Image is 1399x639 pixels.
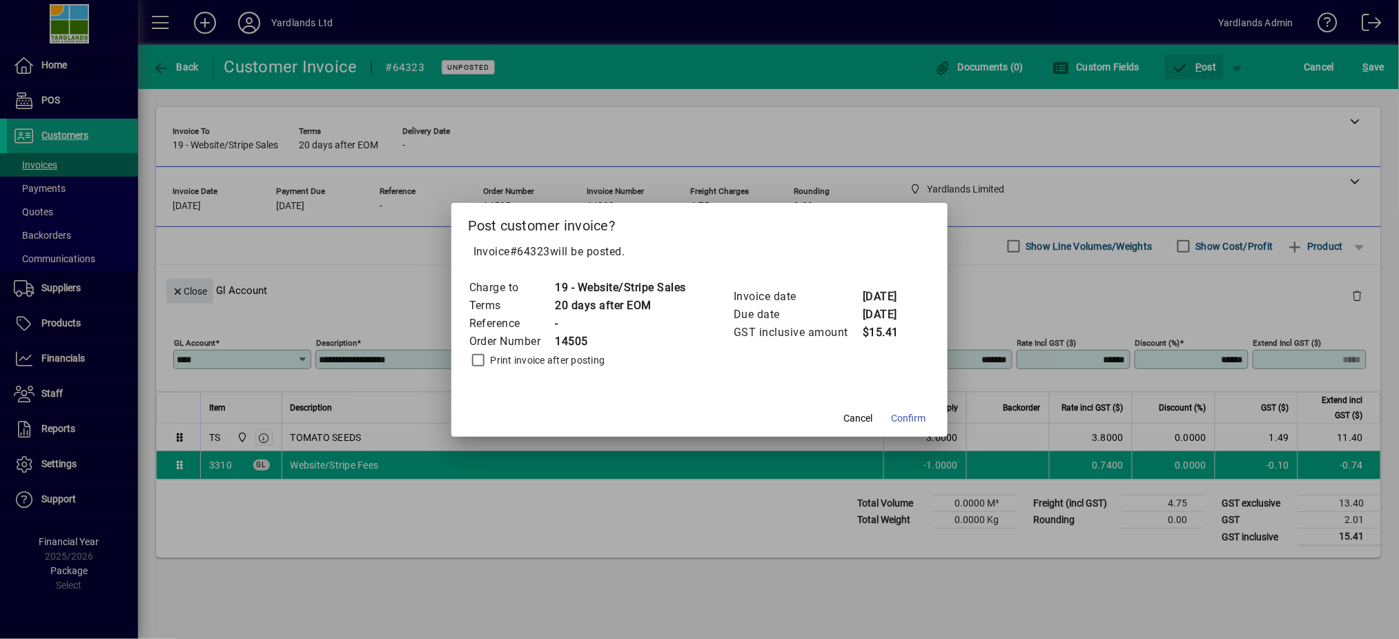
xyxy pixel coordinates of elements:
[555,333,687,351] td: 14505
[862,288,917,306] td: [DATE]
[733,306,862,324] td: Due date
[488,353,605,367] label: Print invoice after posting
[510,245,550,258] span: #64323
[469,279,555,297] td: Charge to
[555,279,687,297] td: 19 - Website/Stripe Sales
[451,203,948,243] h2: Post customer invoice?
[468,244,932,260] p: Invoice will be posted .
[886,406,931,431] button: Confirm
[862,324,917,342] td: $15.41
[469,297,555,315] td: Terms
[469,333,555,351] td: Order Number
[836,406,880,431] button: Cancel
[891,411,926,426] span: Confirm
[862,306,917,324] td: [DATE]
[843,411,872,426] span: Cancel
[469,315,555,333] td: Reference
[555,297,687,315] td: 20 days after EOM
[555,315,687,333] td: -
[733,324,862,342] td: GST inclusive amount
[733,288,862,306] td: Invoice date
